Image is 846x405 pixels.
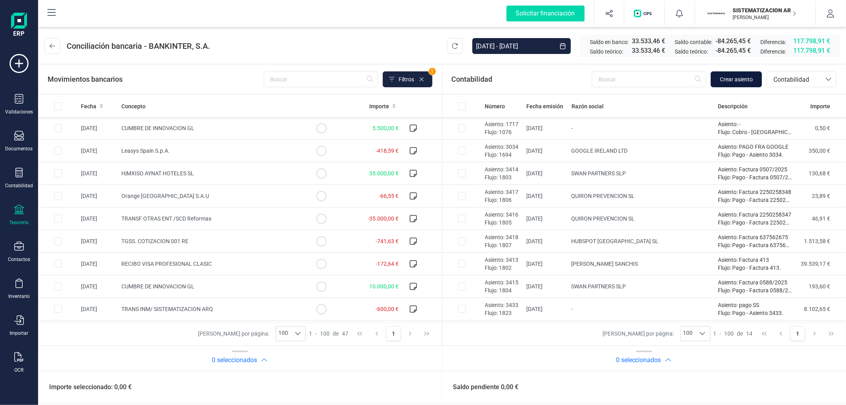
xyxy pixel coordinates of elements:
[368,215,399,222] span: -35.000,00 €
[590,48,623,56] span: Saldo teórico:
[590,38,629,46] span: Saldo en banco:
[773,326,788,341] button: Previous Page
[718,173,793,181] p: Flujo: Pago - Factura 0507/2025.
[383,71,432,87] button: Filtros
[824,326,839,341] button: Last Page
[78,207,118,230] td: [DATE]
[807,326,822,341] button: Next Page
[796,253,846,275] td: 39.539,17 €
[121,283,194,290] span: CUMBRE DE INNOVACION GL
[11,13,27,38] img: Logo Finanedi
[523,162,568,185] td: [DATE]
[458,169,466,177] div: Row Selected a52807de-19df-4858-b82a-14faf94f6a59
[796,185,846,207] td: 23,89 €
[352,326,367,341] button: First Page
[718,278,793,286] p: Asiento: Factura 0588/2025
[523,117,568,140] td: [DATE]
[420,326,435,341] button: Last Page
[458,282,466,290] div: Row Selected a4ffffd1-79db-4e48-9c47-cdc0397d8db1
[757,326,772,341] button: First Page
[403,326,418,341] button: Next Page
[793,36,830,46] span: 117.798,91 €
[485,264,520,272] p: Flujo: 1802
[373,125,399,131] span: 5.500,00 €
[718,233,793,241] p: Asiento: Factura 637562675
[320,330,330,338] span: 100
[485,120,520,128] p: Asiento: 1717
[497,1,594,26] button: Solicitar financiación
[458,215,466,223] div: Row Selected 7ec3cd4b-059b-4633-8c41-313f8ce3eb95
[5,109,33,115] div: Validaciones
[485,233,520,241] p: Asiento: 3418
[54,282,62,290] div: Row Selected 3ab2764a-4b48-4c0e-a730-17fe2208c693
[718,309,793,317] p: Flujo: Pago - Asiento 3433.
[54,147,62,155] div: Row Selected 73c9c658-3708-4d75-b478-0edc40e415bc
[790,326,805,341] button: Page 1
[6,146,33,152] div: Documentos
[718,256,793,264] p: Asiento: Factura 413
[78,275,118,298] td: [DATE]
[568,185,715,207] td: QUIRON PREVENCION SL
[568,275,715,298] td: SWAN PARTNERS SLP
[718,120,793,128] p: Asiento: -
[276,326,290,341] span: 100
[121,170,194,177] span: H|MXISO AYNAT HOTELES SL
[555,38,571,54] button: Choose Date
[54,102,62,110] div: All items unselected
[485,219,520,226] p: Flujo: 1805
[485,286,520,294] p: Flujo: 1804
[121,306,213,312] span: TRANS INM/ SISTEMATIZACION ARQ
[632,36,665,46] span: 33.533,46 €
[675,38,712,46] span: Saldo contable:
[15,367,24,373] div: OCR
[78,140,118,162] td: [DATE]
[333,330,339,338] span: de
[458,192,466,200] div: Row Selected 48fb2321-b928-4253-9eaa-7e8e36a7701f
[632,46,665,56] span: 33.533,46 €
[376,238,399,244] span: -741,63 €
[376,306,399,312] span: -600,00 €
[523,298,568,321] td: [DATE]
[370,170,399,177] span: 35.000,00 €
[386,326,401,341] button: Page 1
[714,330,717,338] span: 1
[718,286,793,294] p: Flujo: Pago - Factura 0588/2025.
[8,256,30,263] div: Contactos
[681,326,695,341] span: 100
[793,46,830,56] span: 117.798,91 €
[399,75,414,83] span: Filtros
[523,185,568,207] td: [DATE]
[592,71,706,87] input: Buscar
[121,125,194,131] span: CUMBRE DE INNOVACION GL
[40,382,132,392] span: Importe seleccionado: 0,00 €
[506,6,585,21] div: Solicitar financiación
[634,10,655,17] img: Logo de OPS
[523,321,568,343] td: [DATE]
[10,219,29,226] div: Tesorería
[458,305,466,313] div: Row Selected 36b1750a-c33b-4714-a5e5-a3ca93aa218a
[309,330,348,338] div: -
[429,68,436,75] span: 1
[485,151,520,159] p: Flujo: 1694
[568,298,715,321] td: -
[568,162,715,185] td: SWAN PARTNERS SLP
[452,74,493,85] span: Contabilidad
[54,237,62,245] div: Row Selected cf318ee1-a90e-4642-af47-156eb85285f0
[458,124,466,132] div: Row Selected d2c33f2e-b2dc-4e6d-9551-2023e37b6ed8
[10,330,29,336] div: Importar
[708,5,725,22] img: SI
[444,382,519,392] span: Saldo pendiente 0,00 €
[78,117,118,140] td: [DATE]
[376,148,399,154] span: -418,59 €
[796,321,846,343] td: 25.555,20 €
[264,71,378,87] input: Buscar
[796,298,846,321] td: 8.102,65 €
[526,102,563,110] span: Fecha emisión
[379,193,399,199] span: -66,55 €
[760,38,786,46] span: Diferencia:
[369,102,389,110] span: Importe
[523,275,568,298] td: [DATE]
[67,40,210,52] span: Conciliación bancaria - BANKINTER, S.A.
[568,140,715,162] td: GOOGLE IRELAND LTD
[458,260,466,268] div: Row Selected 564df9cd-9af8-4fad-b63e-be5bc78f00cf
